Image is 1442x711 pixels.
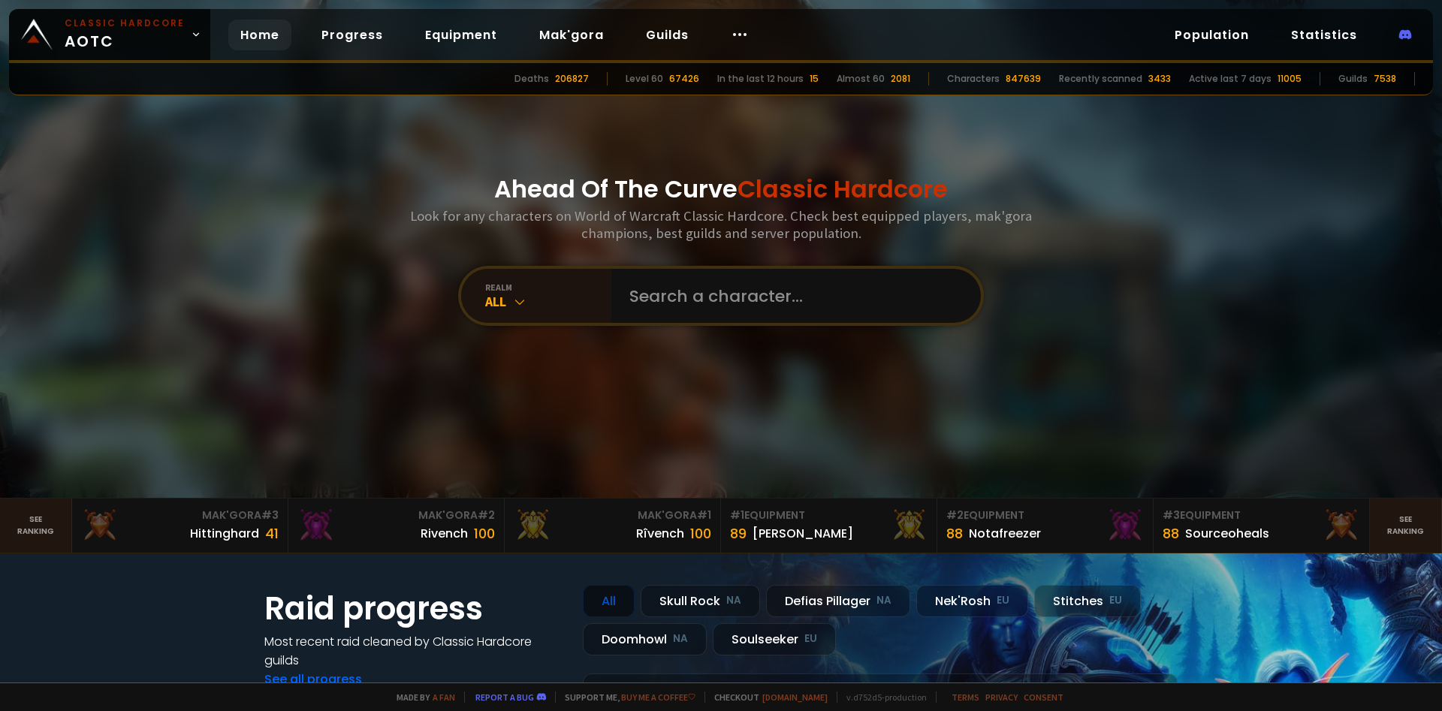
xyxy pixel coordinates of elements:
span: AOTC [65,17,185,53]
div: Equipment [730,508,928,523]
div: 100 [690,523,711,544]
a: Terms [952,691,979,703]
a: Consent [1024,691,1063,703]
a: Report a bug [475,691,534,703]
div: [PERSON_NAME] [753,524,853,543]
div: 41 [265,523,279,544]
a: Mak'gora [527,20,616,50]
div: Skull Rock [641,585,760,617]
span: # 3 [261,508,279,523]
small: EU [1109,593,1122,608]
small: NA [876,593,891,608]
div: 847639 [1006,72,1041,86]
div: Notafreezer [969,524,1041,543]
div: Nek'Rosh [916,585,1028,617]
div: Deaths [514,72,549,86]
div: 11005 [1278,72,1302,86]
span: Checkout [704,691,828,703]
a: [DOMAIN_NAME] [762,691,828,703]
a: Privacy [985,691,1018,703]
small: EU [997,593,1009,608]
span: Support me, [555,691,695,703]
div: 2081 [891,72,910,86]
div: All [485,293,611,310]
small: Classic Hardcore [65,17,185,30]
a: Seeranking [1370,499,1442,553]
a: Statistics [1279,20,1369,50]
h3: Look for any characters on World of Warcraft Classic Hardcore. Check best equipped players, mak'g... [404,207,1038,242]
span: v. d752d5 - production [837,691,927,703]
div: Recently scanned [1059,72,1142,86]
h4: Most recent raid cleaned by Classic Hardcore guilds [264,632,565,670]
input: Search a character... [620,269,963,323]
h1: Raid progress [264,585,565,632]
div: Defias Pillager [766,585,910,617]
a: Mak'Gora#1Rîvench100 [505,499,721,553]
div: 206827 [555,72,589,86]
div: Mak'Gora [514,508,711,523]
a: Classic HardcoreAOTC [9,9,210,60]
a: Buy me a coffee [621,691,695,703]
span: # 2 [478,508,495,523]
a: Equipment [413,20,509,50]
span: # 3 [1163,508,1180,523]
div: Mak'Gora [297,508,495,523]
div: 88 [946,523,963,544]
div: Stitches [1034,585,1141,617]
div: Guilds [1338,72,1368,86]
div: 67426 [669,72,699,86]
a: Mak'Gora#3Hittinghard41 [72,499,288,553]
span: # 1 [697,508,711,523]
a: #3Equipment88Sourceoheals [1154,499,1370,553]
div: 15 [810,72,819,86]
div: 88 [1163,523,1179,544]
div: 100 [474,523,495,544]
div: Active last 7 days [1189,72,1272,86]
a: Guilds [634,20,701,50]
div: Equipment [1163,508,1360,523]
div: 89 [730,523,747,544]
div: realm [485,282,611,293]
div: Soulseeker [713,623,836,655]
a: See all progress [264,670,362,688]
a: a fan [433,691,455,703]
div: Sourceoheals [1185,524,1269,543]
a: Population [1163,20,1261,50]
div: 3433 [1148,72,1171,86]
span: Made by [388,691,455,703]
div: Equipment [946,508,1144,523]
span: # 1 [730,508,744,523]
small: EU [804,631,817,646]
a: Home [228,20,291,50]
span: Classic Hardcore [738,172,948,206]
div: Level 60 [626,72,663,86]
div: 7538 [1374,72,1396,86]
a: Mak'Gora#2Rivench100 [288,499,505,553]
div: All [583,585,635,617]
h1: Ahead Of The Curve [494,171,948,207]
div: Almost 60 [837,72,885,86]
span: # 2 [946,508,964,523]
a: #1Equipment89[PERSON_NAME] [721,499,937,553]
a: #2Equipment88Notafreezer [937,499,1154,553]
div: Rivench [421,524,468,543]
small: NA [726,593,741,608]
div: In the last 12 hours [717,72,804,86]
small: NA [673,631,688,646]
div: Hittinghard [190,524,259,543]
a: Progress [309,20,395,50]
div: Mak'Gora [81,508,279,523]
div: Characters [947,72,1000,86]
div: Rîvench [636,524,684,543]
div: Doomhowl [583,623,707,655]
